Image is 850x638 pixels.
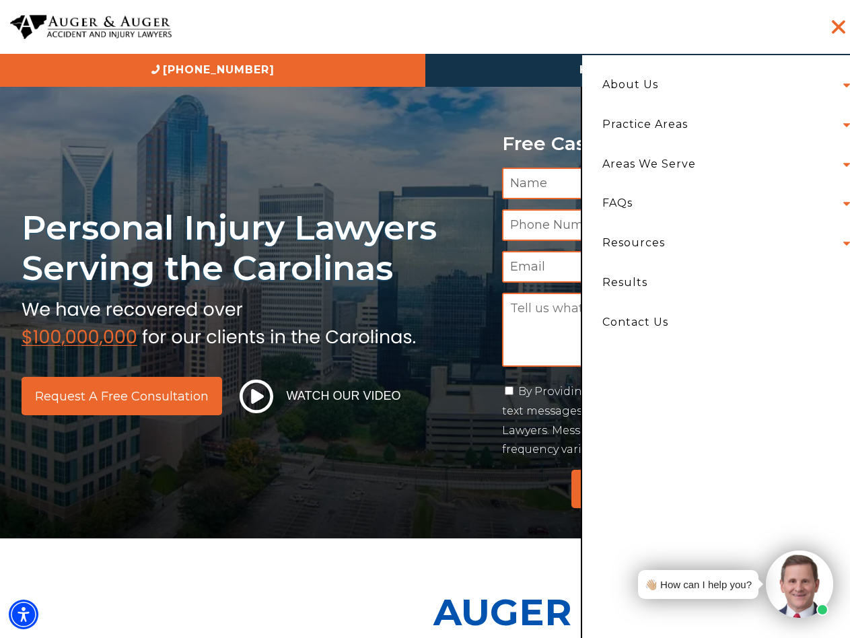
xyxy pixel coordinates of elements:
span: Request a Free Consultation [35,390,209,402]
img: Intaker widget Avatar [766,551,833,618]
input: Phone Number [502,209,829,241]
input: Submit [571,470,760,508]
a: FAQs [592,184,643,223]
div: 👋🏼 How can I help you? [645,575,752,594]
div: Accessibility Menu [9,600,38,629]
a: Request a Free Consultation [22,377,222,415]
input: Name [502,168,829,199]
a: About Us [592,65,668,105]
img: sub text [22,295,416,347]
p: Free Case Evaluation [502,133,829,154]
input: Email [502,251,829,283]
a: Resources [592,223,675,263]
h1: Personal Injury Lawyers Serving the Carolinas [22,207,486,289]
a: Practice Areas [592,105,698,145]
img: Auger & Auger Accident and Injury Lawyers Logo [10,15,172,40]
button: Menu [818,13,845,40]
button: Watch Our Video [236,379,405,414]
a: Areas We Serve [592,145,706,184]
